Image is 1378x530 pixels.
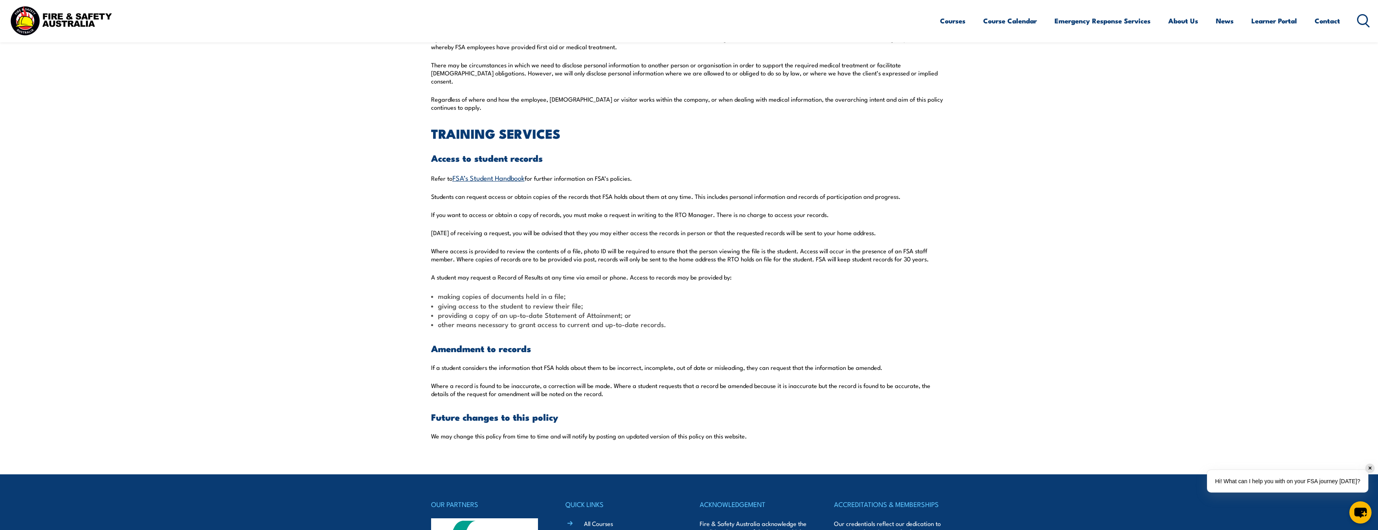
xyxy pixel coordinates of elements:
a: Contact [1315,10,1340,31]
p: There may be circumstances in which we need to disclose personal information to another person or... [431,61,947,85]
h3: Future changes to this policy [431,412,947,421]
p: A student may request a Record of Results at any time via email or phone. Access to records may b... [431,273,947,281]
p: We may change this policy from time to time and will notify by posting an updated version of this... [431,432,947,440]
button: chat-button [1349,501,1372,524]
p: Refer to for further information on FSA’s policies. [431,173,947,182]
h4: QUICK LINKS [565,499,678,510]
p: Students can request access or obtain copies of the records that FSA holds about them at any time... [431,192,947,200]
a: Emergency Response Services [1055,10,1151,31]
h4: ACCREDITATIONS & MEMBERSHIPS [834,499,947,510]
h4: OUR PARTNERS [431,499,544,510]
a: FSA’s Student Handbook [452,173,525,182]
h2: TRAINING SERVICES [431,127,947,139]
p: Where a record is found to be inaccurate, a correction will be made. Where a student requests tha... [431,382,947,398]
h3: Access to student records [431,153,947,163]
li: making copies of documents held in a file; [431,291,947,300]
p: [DATE] of receiving a request, you will be advised that they you may either access the records in... [431,229,947,237]
a: Learner Portal [1251,10,1297,31]
a: Courses [940,10,965,31]
li: giving access to the student to review their file; [431,301,947,310]
p: Regardless of where and how the employee, [DEMOGRAPHIC_DATA] or visitor works within the company,... [431,95,947,111]
p: If you want to access or obtain a copy of records, you must make a request in writing to the RTO ... [431,211,947,219]
p: If a student considers the information that FSA holds about them to be incorrect, incomplete, out... [431,363,947,371]
a: All Courses [584,519,613,528]
div: Hi! What can I help you with on your FSA journey [DATE]? [1207,470,1368,492]
li: other means necessary to grant access to current and up-to-date records. [431,319,947,329]
p: Where access is provided to review the contents of a file, photo ID will be required to ensure th... [431,247,947,263]
div: ✕ [1365,464,1374,473]
a: News [1216,10,1234,31]
h4: ACKNOWLEDGEMENT [700,499,813,510]
a: Course Calendar [983,10,1037,31]
a: About Us [1168,10,1198,31]
li: providing a copy of an up-to-date Statement of Attainment; or [431,310,947,319]
h3: Amendment to records [431,344,947,353]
